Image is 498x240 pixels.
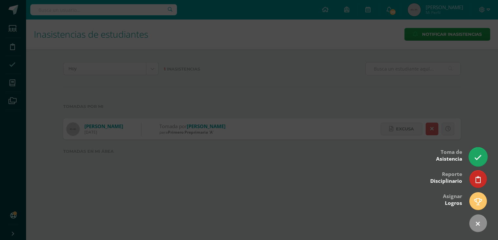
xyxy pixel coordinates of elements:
[430,178,462,184] span: Disciplinario
[436,144,462,166] div: Toma de
[443,189,462,210] div: Asignar
[445,200,462,207] span: Logros
[430,167,462,188] div: Reporte
[436,155,462,162] span: Asistencia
